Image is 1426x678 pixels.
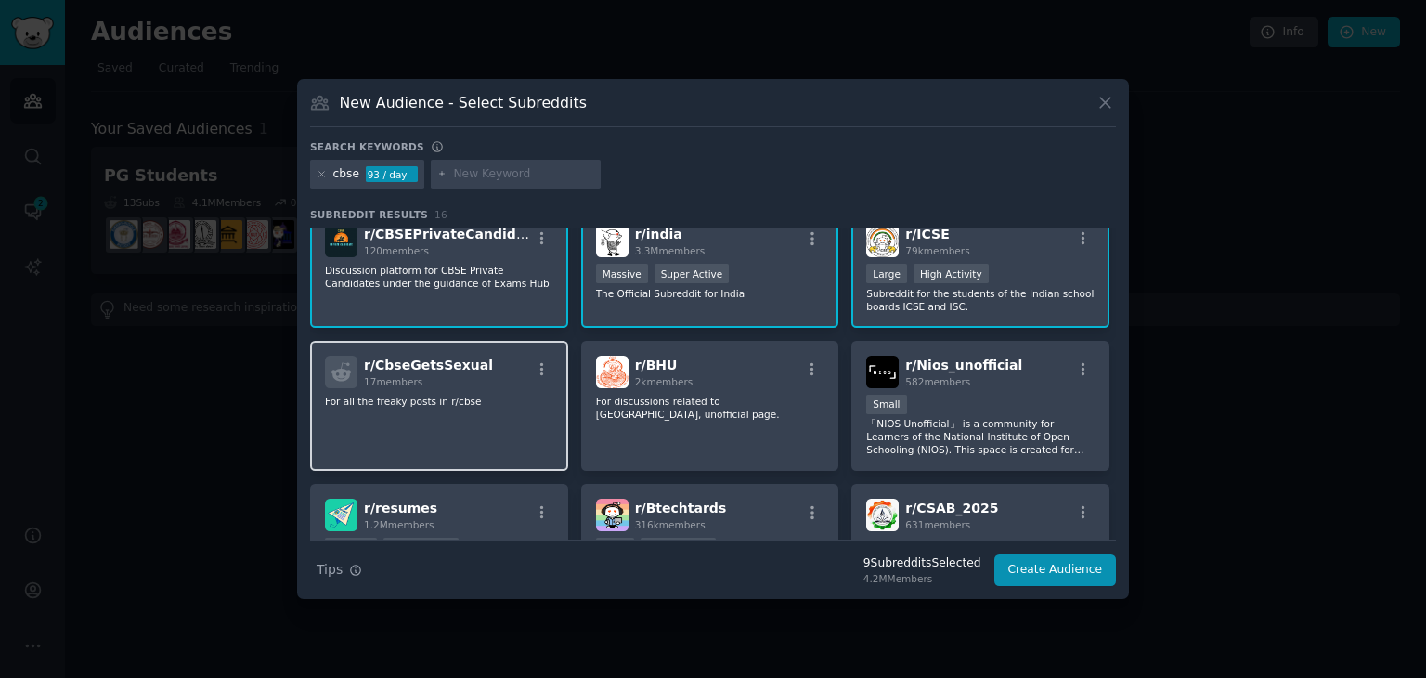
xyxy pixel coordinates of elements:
p: Discussion platform for CBSE Private Candidates under the guidance of Exams Hub [325,264,553,290]
div: Massive [596,264,648,283]
span: 17 members [364,376,422,387]
span: 582 members [905,376,970,387]
img: CBSEPrivateCandidate [325,225,357,257]
div: Massive [325,538,377,557]
span: r/ CbseGetsSexual [364,358,493,372]
div: 93 / day [366,166,418,183]
span: r/ Nios_unofficial [905,358,1022,372]
div: Super Active [655,264,730,283]
p: 「NIOS Unofficial」 is a community for Learners of the National Institute of Open Schooling (NIOS).... [866,417,1095,456]
img: ICSE [866,225,899,257]
p: For discussions related to [GEOGRAPHIC_DATA], unofficial page. [596,395,824,421]
p: The Official Subreddit for India [596,287,824,300]
div: 4.2M Members [863,572,981,585]
div: Super Active [383,538,459,557]
span: r/ resumes [364,501,437,515]
span: 16 [434,209,447,220]
button: Create Audience [994,554,1117,586]
input: New Keyword [453,166,594,183]
div: cbse [333,166,359,183]
span: 1.2M members [364,519,434,530]
span: 120 members [364,245,429,256]
span: r/ CSAB_2025 [905,501,998,515]
img: Btechtards [596,499,629,531]
p: Post-Josaa hopium sub [866,538,1095,551]
div: High Activity [914,264,989,283]
span: r/ CBSEPrivateCandidate [364,227,540,241]
span: 2k members [635,376,694,387]
span: r/ ICSE [905,227,949,241]
img: india [596,225,629,257]
img: CSAB_2025 [866,499,899,531]
span: r/ BHU [635,358,678,372]
span: 79k members [905,245,969,256]
div: Super Active [641,538,716,557]
img: resumes [325,499,357,531]
span: 631 members [905,519,970,530]
p: For all the freaky posts in r/cbse [325,395,553,408]
span: 3.3M members [635,245,706,256]
span: r/ india [635,227,682,241]
button: Tips [310,554,369,586]
img: BHU [596,356,629,388]
div: Large [866,264,907,283]
span: r/ Btechtards [635,501,727,515]
img: Nios_unofficial [866,356,899,388]
div: Huge [596,538,635,557]
p: Subreddit for the students of the Indian school boards ICSE and ISC. [866,287,1095,313]
span: 316k members [635,519,706,530]
h3: New Audience - Select Subreddits [340,93,587,112]
div: Small [866,395,906,414]
div: 9 Subreddit s Selected [863,555,981,572]
h3: Search keywords [310,140,424,153]
span: Subreddit Results [310,208,428,221]
span: Tips [317,560,343,580]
